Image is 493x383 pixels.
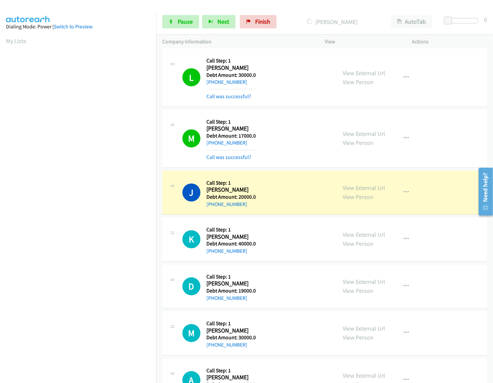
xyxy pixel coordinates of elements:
[206,295,247,302] a: [PHONE_NUMBER]
[162,15,199,28] a: Pause
[206,241,256,247] h5: Debt Amount: 40000.0
[343,278,385,286] a: View External Url
[206,194,256,201] h5: Debt Amount: 20000.0
[206,201,247,208] a: [PHONE_NUMBER]
[206,274,256,280] h5: Call Step: 1
[206,93,251,100] a: Call was successful?
[206,64,256,72] h2: [PERSON_NAME]
[217,18,229,25] span: Next
[54,23,93,30] a: Switch to Preview
[240,15,277,28] a: Finish
[206,227,256,233] h5: Call Step: 1
[206,79,247,85] a: [PHONE_NUMBER]
[343,69,385,77] a: View External Url
[343,240,373,248] a: View Person
[206,233,256,241] h2: [PERSON_NAME]
[6,23,150,31] div: Dialing Mode: Power |
[343,372,385,380] a: View External Url
[182,130,200,148] h1: M
[447,18,478,23] div: Delay between calls (in seconds)
[206,154,251,161] a: Call was successful?
[206,342,247,348] a: [PHONE_NUMBER]
[182,324,200,342] h1: M
[343,184,385,192] a: View External Url
[206,140,247,146] a: [PHONE_NUMBER]
[206,335,256,341] h5: Debt Amount: 30000.0
[255,18,270,25] span: Finish
[206,288,256,295] h5: Debt Amount: 19000.0
[206,374,256,382] h2: [PERSON_NAME]
[182,68,200,86] h1: L
[6,51,156,369] iframe: Dialpad
[206,368,256,374] h5: Call Step: 1
[343,231,385,239] a: View External Url
[182,230,200,248] div: The call is yet to be attempted
[343,325,385,333] a: View External Url
[206,327,256,335] h2: [PERSON_NAME]
[182,184,200,202] h1: J
[206,133,256,140] h5: Debt Amount: 17000.0
[391,15,432,28] button: AutoTab
[206,119,256,126] h5: Call Step: 1
[325,38,400,46] p: View
[343,287,373,295] a: View Person
[182,277,200,296] div: The call is yet to be attempted
[6,37,26,45] a: My Lists
[343,193,373,201] a: View Person
[206,248,247,254] a: [PHONE_NUMBER]
[202,15,235,28] button: Next
[206,125,256,133] h2: [PERSON_NAME]
[474,165,493,218] iframe: Resource Center
[206,57,256,64] h5: Call Step: 1
[412,38,487,46] p: Actions
[206,321,256,327] h5: Call Step: 1
[343,130,385,138] a: View External Url
[178,18,193,25] span: Pause
[206,72,256,78] h5: Debt Amount: 30000.0
[182,324,200,342] div: The call is yet to be attempted
[206,280,256,288] h2: [PERSON_NAME]
[182,277,200,296] h1: D
[343,334,373,342] a: View Person
[206,180,256,187] h5: Call Step: 1
[343,139,373,147] a: View Person
[343,78,373,86] a: View Person
[162,38,313,46] p: Company Information
[286,17,379,26] p: [PERSON_NAME]
[206,186,256,194] h2: [PERSON_NAME]
[182,230,200,248] h1: K
[484,15,487,24] div: 0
